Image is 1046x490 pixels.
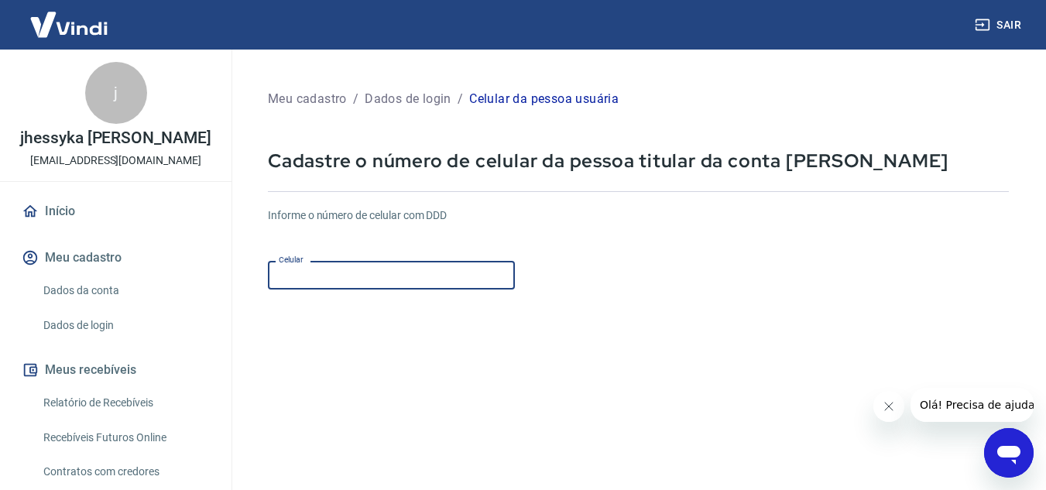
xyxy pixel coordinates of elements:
p: jhessyka [PERSON_NAME] [20,130,211,146]
p: / [353,90,358,108]
p: [EMAIL_ADDRESS][DOMAIN_NAME] [30,152,201,169]
p: Meu cadastro [268,90,347,108]
iframe: Fechar mensagem [873,391,904,422]
a: Dados da conta [37,275,213,307]
button: Meus recebíveis [19,353,213,387]
a: Início [19,194,213,228]
iframe: Mensagem da empresa [911,388,1034,422]
button: Sair [972,11,1027,39]
p: Celular da pessoa usuária [469,90,619,108]
span: Olá! Precisa de ajuda? [9,11,130,23]
button: Meu cadastro [19,241,213,275]
p: Dados de login [365,90,451,108]
p: Cadastre o número de celular da pessoa titular da conta [PERSON_NAME] [268,149,1009,173]
img: Vindi [19,1,119,48]
div: j [85,62,147,124]
a: Contratos com credores [37,456,213,488]
p: / [458,90,463,108]
label: Celular [279,254,304,266]
a: Recebíveis Futuros Online [37,422,213,454]
iframe: Botão para abrir a janela de mensagens [984,428,1034,478]
a: Dados de login [37,310,213,341]
h6: Informe o número de celular com DDD [268,207,1009,224]
a: Relatório de Recebíveis [37,387,213,419]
